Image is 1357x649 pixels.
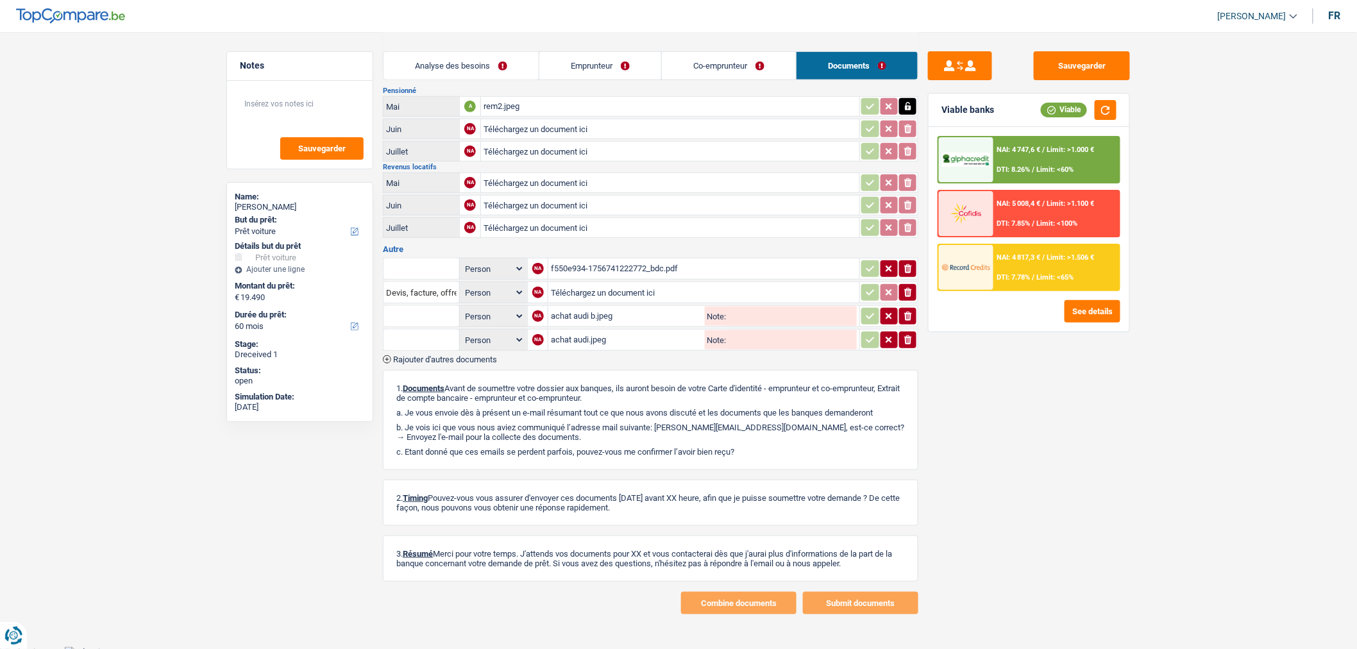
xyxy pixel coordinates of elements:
[235,402,365,412] div: [DATE]
[803,592,918,614] button: Submit documents
[235,192,365,202] div: Name:
[386,223,457,233] div: Juillet
[403,383,444,393] span: Documents
[942,153,990,167] img: AlphaCredit
[240,60,360,71] h5: Notes
[1032,273,1035,282] span: /
[997,273,1031,282] span: DTI: 7.78%
[403,549,433,559] span: Résumé
[235,310,362,320] label: Durée du prêt:
[1047,199,1095,208] span: Limit: >1.100 €
[1329,10,1341,22] div: fr
[551,307,702,326] div: achat audi b.jpeg
[1032,219,1035,228] span: /
[235,265,365,274] div: Ajouter une ligne
[464,123,476,135] div: NA
[532,310,544,322] div: NA
[235,339,365,350] div: Stage:
[383,87,918,94] h2: Pensionné
[942,255,990,279] img: Record Credits
[1043,146,1045,154] span: /
[464,177,476,189] div: NA
[383,164,918,171] h2: Revenus locatifs
[1047,253,1095,262] span: Limit: >1.506 €
[386,178,457,188] div: Mai
[235,202,365,212] div: [PERSON_NAME]
[235,292,239,303] span: €
[396,493,905,512] p: 2. Pouvez-vous vous assurer d'envoyer ces documents [DATE] avant XX heure, afin que je puisse sou...
[383,355,497,364] button: Rajouter d'autres documents
[997,146,1041,154] span: NAI: 4 747,6 €
[705,336,727,344] label: Note:
[997,165,1031,174] span: DTI: 8.26%
[386,124,457,134] div: Juin
[1043,253,1045,262] span: /
[235,350,365,360] div: Dreceived 1
[396,423,905,442] p: b. Je vois ici que vous nous aviez communiqué l’adresse mail suivante: [PERSON_NAME][EMAIL_ADDRE...
[464,101,476,112] div: A
[681,592,796,614] button: Combine documents
[464,146,476,157] div: NA
[464,199,476,211] div: NA
[1037,273,1074,282] span: Limit: <65%
[997,219,1031,228] span: DTI: 7.85%
[393,355,497,364] span: Rajouter d'autres documents
[484,97,857,116] div: rem2.jpeg
[464,222,476,233] div: NA
[235,215,362,225] label: But du prêt:
[396,383,905,403] p: 1. Avant de soumettre votre dossier aux banques, ils auront besoin de votre Carte d'identité - em...
[997,199,1041,208] span: NAI: 5 008,4 €
[1041,103,1087,117] div: Viable
[386,201,457,210] div: Juin
[551,259,857,278] div: f550e934-1756741222772_bdc.pdf
[386,102,457,112] div: Mai
[403,493,428,503] span: Timing
[551,330,702,350] div: achat audi.jpeg
[997,253,1041,262] span: NAI: 4 817,3 €
[942,201,990,225] img: Cofidis
[662,52,796,80] a: Co-emprunteur
[941,105,994,115] div: Viable banks
[298,144,346,153] span: Sauvegarder
[383,245,918,253] h3: Autre
[235,392,365,402] div: Simulation Date:
[532,263,544,274] div: NA
[1047,146,1095,154] span: Limit: >1.000 €
[383,52,539,80] a: Analyse des besoins
[1208,6,1297,27] a: [PERSON_NAME]
[532,287,544,298] div: NA
[539,52,661,80] a: Emprunteur
[1043,199,1045,208] span: /
[1037,219,1078,228] span: Limit: <100%
[235,376,365,386] div: open
[1034,51,1130,80] button: Sauvegarder
[1065,300,1120,323] button: See details
[1032,165,1035,174] span: /
[396,549,905,568] p: 3. Merci pour votre temps. J'attends vos documents pour XX et vous contacterai dès que j'aurai p...
[396,408,905,417] p: a. Je vous envoie dès à présent un e-mail résumant tout ce que nous avons discuté et les doc...
[796,52,918,80] a: Documents
[1218,11,1286,22] span: [PERSON_NAME]
[235,281,362,291] label: Montant du prêt:
[1037,165,1074,174] span: Limit: <60%
[235,241,365,251] div: Détails but du prêt
[16,8,125,24] img: TopCompare Logo
[280,137,364,160] button: Sauvegarder
[396,447,905,457] p: c. Etant donné que ces emails se perdent parfois, pouvez-vous me confirmer l’avoir bien reçu?
[235,366,365,376] div: Status:
[386,147,457,156] div: Juillet
[705,312,727,321] label: Note:
[532,334,544,346] div: NA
